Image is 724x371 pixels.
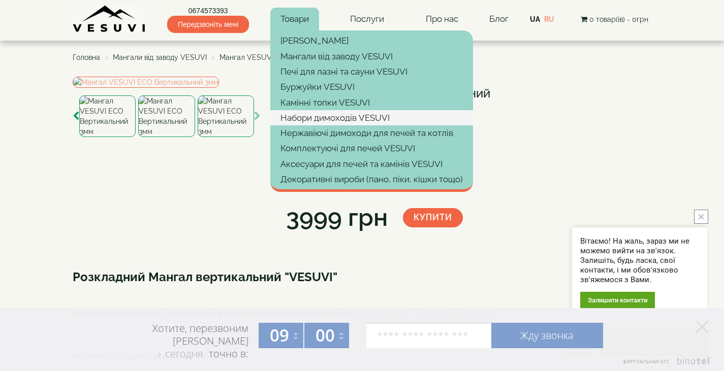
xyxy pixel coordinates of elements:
a: RU [544,15,554,23]
a: Блог [489,14,509,24]
img: Мангал VESUVI ECO Вертикальний 3мм [138,95,195,137]
a: Мангали від заводу VESUVI [270,49,473,64]
button: 0 товар(ів) - 0грн [578,14,651,25]
span: Передзвоніть мені [167,16,249,33]
button: Купити [403,208,463,227]
span: сегодня [165,347,203,360]
img: Завод VESUVI [73,5,146,33]
img: Мангал VESUVI ECO Вертикальний 3мм [79,95,136,137]
span: Виртуальная АТС [623,358,670,365]
a: Товари [270,8,319,31]
div: Хотите, перезвоним [PERSON_NAME] точно в: [113,322,248,361]
b: Розкладний Мангал вертикальний "VESUVI" [73,269,337,284]
span: Мангал VESUVI ECO Вертикальний 3мм [219,53,357,61]
a: Виртуальная АТС [617,357,711,371]
a: Нержавіючі димоходи для печей та котлів [270,125,473,141]
a: Набори димоходів VESUVI [270,110,473,125]
a: Головна [73,53,100,61]
div: 3999 грн [286,200,388,235]
div: Вітаємо! На жаль, зараз ми не можемо вийти на зв'язок. Залишіть, будь ласка, свої контакти, і ми ... [580,237,700,285]
a: Мангали від заводу VESUVI [113,53,207,61]
img: Мангал VESUVI ECO Вертикальний 3мм [198,95,254,137]
a: 0674573393 [167,6,249,16]
a: Декоративні вироби (пано, піки, кішки тощо) [270,172,473,187]
a: Аксесуари для печей та камінів VESUVI [270,156,473,172]
a: Послуги [340,8,394,31]
a: Про нас [416,8,468,31]
a: Комплектуючі для печей VESUVI [270,141,473,156]
span: 09 [270,324,289,347]
span: 00 [316,324,335,347]
a: Печі для лазні та сауни VESUVI [270,64,473,79]
a: Буржуйки VESUVI [270,79,473,94]
a: UA [530,15,540,23]
a: Жду звонка [491,323,603,348]
button: close button [694,210,708,224]
a: [PERSON_NAME] [270,33,473,48]
div: Залишити контакти [580,292,655,309]
a: Камінні топки VESUVI [270,95,473,110]
span: 0 товар(ів) - 0грн [589,15,648,23]
p: виготовлений із жароміцної сталі. [73,307,499,320]
img: Мангал VESUVI ECO Вертикальний 3мм [73,77,219,88]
